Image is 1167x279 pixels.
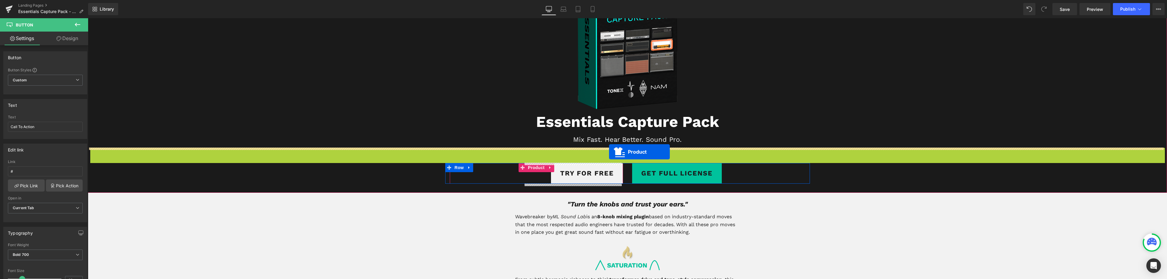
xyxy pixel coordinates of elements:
[1079,3,1110,15] a: Preview
[427,195,652,218] p: Wavebreaker by is an based on industry-standard moves that the most respected audio engineers hav...
[13,78,27,83] b: Custom
[8,67,83,72] div: Button Styles
[8,269,83,273] div: Font Size
[439,145,458,154] span: Product
[427,257,652,273] p: From subtle harmonic richness to thick , this knob adds dimension and energy like all the outboar...
[377,145,385,154] a: Expand / Collapse
[8,179,45,192] a: Pick Link
[8,227,33,236] div: Typography
[8,243,83,247] div: Font Weight
[100,6,114,12] span: Library
[8,144,24,152] div: Edit link
[480,182,600,190] i: "Turn the knobs and trust your ears."
[1113,3,1150,15] button: Publish
[448,94,631,112] strong: Essentials Capture Pack
[16,22,33,27] span: Button
[556,3,571,15] a: Laptop
[1120,7,1135,12] span: Publish
[8,196,83,200] div: Open in
[1023,3,1035,15] button: Undo
[8,99,17,108] div: Text
[45,32,89,45] a: Design
[585,3,600,15] a: Mobile
[8,115,83,119] div: Text
[8,160,83,164] div: Link
[8,166,83,176] input: https://your-shop.myshopify.com
[458,145,466,154] a: Expand / Collapse
[13,206,34,210] b: Current Tab
[18,3,88,8] a: Landing Pages
[88,3,118,15] a: New Library
[13,252,29,257] b: Bold 700
[1060,6,1070,12] span: Save
[509,196,561,201] strong: 8-knob mixing plugin
[1038,3,1050,15] button: Redo
[465,196,498,201] i: ML Sound Lab
[1087,6,1103,12] span: Preview
[463,145,535,165] button: TRY FOR FREE
[18,9,77,14] span: Essentials Capture Pack - ML Sound Lab
[46,179,83,192] a: Pick Action
[1146,258,1161,273] div: Open Intercom Messenger
[8,52,21,60] div: Button
[544,145,634,165] a: GET FULL LICENSE
[522,258,634,264] strong: transformer drive and tape-style compression
[365,145,377,154] span: Row
[1152,3,1165,15] button: More
[571,3,585,15] a: Tablet
[542,3,556,15] a: Desktop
